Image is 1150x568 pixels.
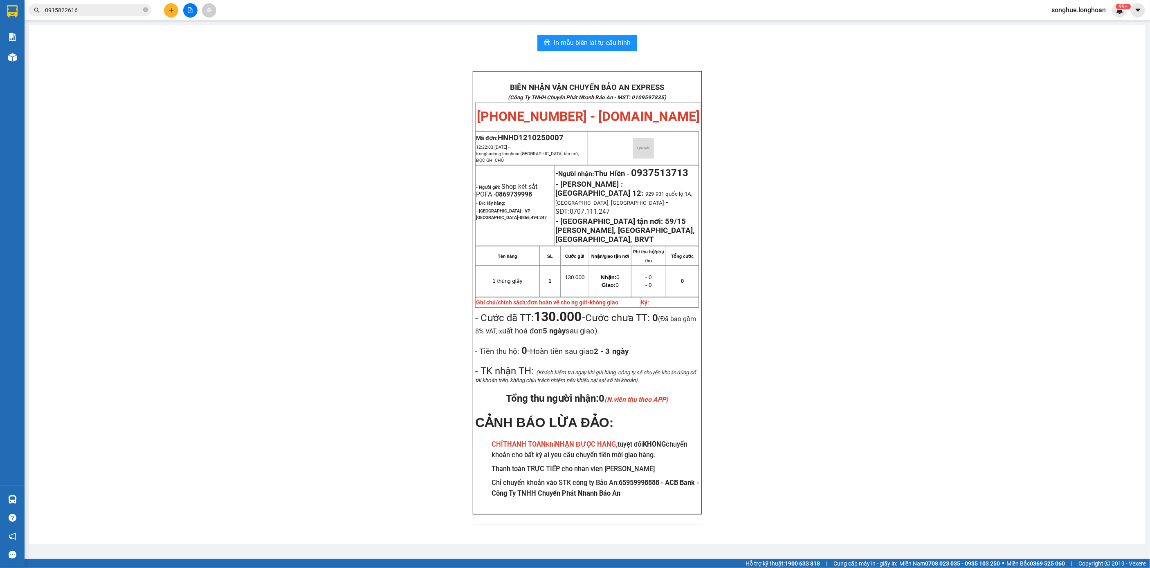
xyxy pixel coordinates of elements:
strong: 0708 023 035 - 0935 103 250 [925,560,1000,567]
strong: Ký: [641,299,649,306]
strong: 0 [653,312,658,324]
span: - Tiền thu hộ: [475,347,519,356]
span: Shop két sắt POFA - [476,183,537,198]
span: 0 [599,393,668,404]
span: - [PERSON_NAME] : [GEOGRAPHIC_DATA] 12: [555,180,643,198]
span: plus [168,7,174,13]
strong: BIÊN NHẬN VẬN CHUYỂN BẢO AN EXPRESS [510,83,664,92]
span: message [9,551,16,559]
em: (N.viên thu theo APP) [604,396,668,403]
span: 130.000 [565,274,584,280]
strong: SL [547,254,553,259]
strong: Cước gửi [565,254,584,259]
img: logo-vxr [7,5,18,18]
span: - Cước đã TT: [475,312,585,324]
strong: - Người gửi: [476,185,500,190]
strong: Tổng cước [671,254,694,259]
span: Miền Bắc [1006,559,1065,568]
button: aim [202,3,216,18]
sup: 701 [1116,4,1131,9]
img: warehouse-icon [8,53,17,62]
span: - 0 [645,274,652,280]
span: Tổng thu người nhận: [506,393,668,404]
span: 1 [548,278,551,284]
strong: Phí thu hộ/phụ thu [633,249,664,263]
span: copyright [1105,561,1110,566]
span: (Khách kiểm tra ngay khi gửi hàng, công ty sẽ chuyển khoản đúng số tài khoản trên, không chịu trá... [475,369,696,383]
strong: (Công Ty TNHH Chuyển Phát Nhanh Bảo An - MST: 0109597835) [508,94,666,101]
strong: Nhận/giao tận nơi [591,254,629,259]
strong: - D/c lấy hàng: [476,201,505,206]
strong: 65959998888 - ACB Bank - Công Ty TNHH Chuyển Phát Nhanh Bảo An [492,479,699,497]
span: ⚪️ [1002,562,1004,565]
h3: tuyệt đối chuyển khoản cho bất kỳ ai yêu cầu chuyển tiền mới giao hàng. [492,439,699,460]
span: Hoàn tiền sau giao [530,347,629,356]
span: CẢNH BÁO LỪA ĐẢO: [475,415,613,430]
strong: 0 [519,345,527,356]
button: printerIn mẫu biên lai tự cấu hình [537,35,637,51]
span: Cước chưa TT: [475,312,696,336]
img: qr-code [633,138,654,159]
strong: 2 - 3 [594,347,629,356]
span: [PHONE_NUMBER] - [DOMAIN_NAME] [477,109,700,124]
span: - [519,345,629,356]
span: đơn hoàn về cho ng gửi-không giao [527,299,618,306]
strong: NHẬN ĐƯỢC HÀN [555,441,611,448]
span: 0707.111.247 [570,208,610,215]
strong: Nhận: [601,274,616,280]
span: Miền Nam [899,559,1000,568]
strong: KHÔNG [643,441,666,448]
span: SĐT: [555,208,570,215]
strong: Tên hàng [498,254,517,259]
span: - [665,198,668,207]
strong: THANH TOÁN [503,441,546,448]
strong: Ghi chú/chính sách: [476,299,618,306]
strong: - [555,169,625,178]
span: Thu Hiền [594,169,625,178]
input: Tìm tên, số ĐT hoặc mã đơn [45,6,142,15]
span: file-add [187,7,193,13]
span: caret-down [1134,7,1142,14]
button: caret-down [1131,3,1145,18]
span: - TK nhận TH: [475,365,534,377]
button: file-add [183,3,198,18]
span: In mẫu biên lai tự cấu hình [554,38,631,48]
strong: Giao: [602,282,615,288]
span: songhue.longhoan [1045,5,1112,15]
span: close-circle [143,7,148,12]
strong: 0369 525 060 [1030,560,1065,567]
span: 929-931 quốc lộ 1A, [GEOGRAPHIC_DATA], [GEOGRAPHIC_DATA] [555,191,692,206]
span: HNHD1210250007 [498,133,564,142]
strong: 1900 633 818 [785,560,820,567]
h3: Chỉ chuyển khoản vào STK công ty Bảo An: [492,478,699,499]
span: 0 [681,278,684,284]
span: | [826,559,827,568]
img: warehouse-icon [8,495,17,504]
span: Người nhận: [558,170,625,178]
span: 0937513713 [631,167,688,179]
span: question-circle [9,514,16,522]
span: 0866.494.247 [520,215,547,220]
span: 0 [602,282,618,288]
span: notification [9,532,16,540]
span: 12:32:03 [DATE] - [476,145,579,163]
span: Cung cấp máy in - giấy in: [833,559,897,568]
strong: - [GEOGRAPHIC_DATA] tận nơi: [555,217,663,226]
span: aim [206,7,212,13]
span: printer [544,39,550,47]
span: (Đã bao gồm 8% VAT, x [475,315,696,335]
span: uất hoá đơn sau giao). [502,326,599,335]
span: - 0 [645,282,652,288]
span: | [1071,559,1072,568]
span: Hỗ trợ kỹ thuật: [746,559,820,568]
span: ngày [612,347,629,356]
img: solution-icon [8,33,17,41]
span: - [534,309,586,324]
span: - [GEOGRAPHIC_DATA] : VP [GEOGRAPHIC_DATA]- [476,208,547,220]
span: 1 thùng giấy [493,278,523,284]
img: icon-new-feature [1116,7,1123,14]
strong: 130.000 [534,309,582,324]
span: CHỈ khi G, [492,441,618,448]
span: search [34,7,40,13]
h3: Thanh toán TRỰC TIẾP cho nhân viên [PERSON_NAME] [492,464,699,474]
